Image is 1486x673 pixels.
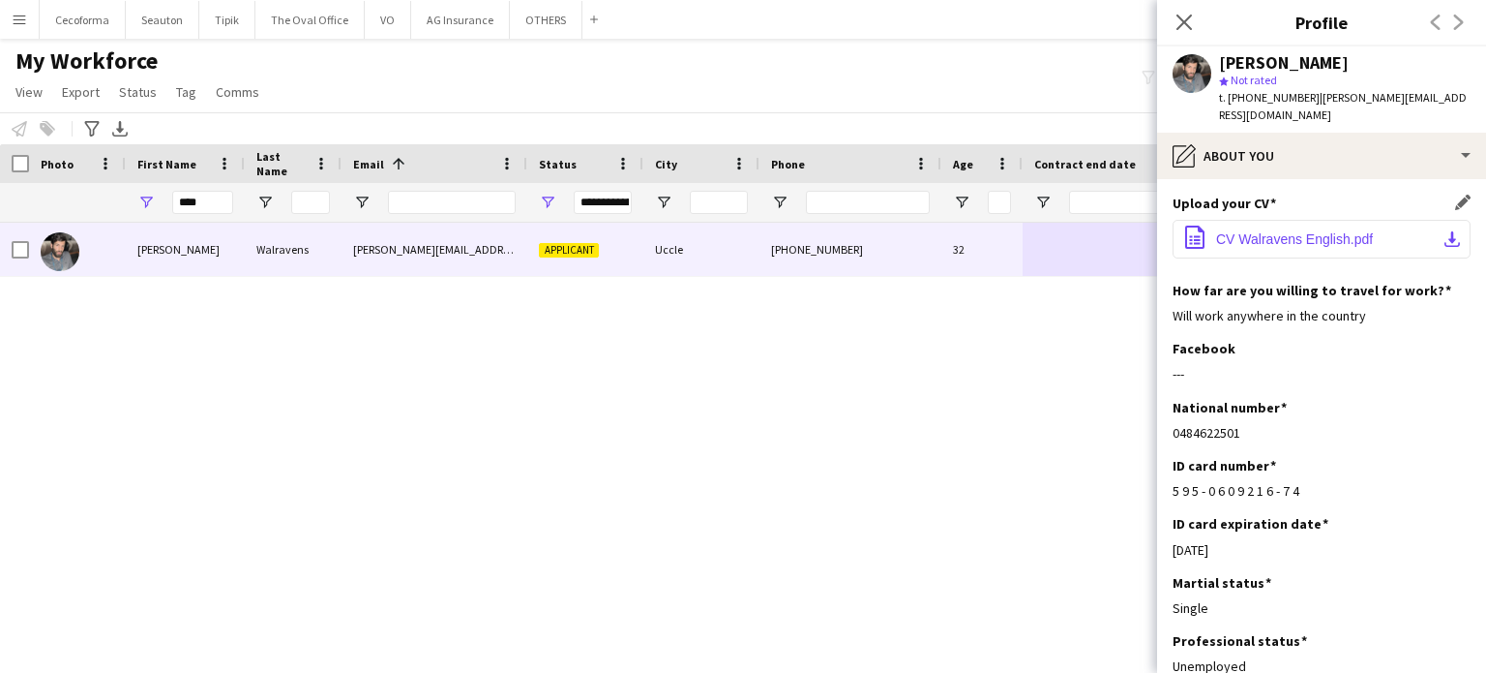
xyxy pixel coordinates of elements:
[111,79,164,105] a: Status
[172,191,233,214] input: First Name Filter Input
[199,1,255,39] button: Tipik
[41,157,74,171] span: Photo
[15,83,43,101] span: View
[342,223,527,276] div: [PERSON_NAME][EMAIL_ADDRESS][DOMAIN_NAME]
[137,194,155,211] button: Open Filter Menu
[176,83,196,101] span: Tag
[953,157,973,171] span: Age
[1173,599,1471,617] div: Single
[1173,574,1271,592] h3: Martial status
[256,194,274,211] button: Open Filter Menu
[1216,231,1373,247] span: CV Walravens English.pdf
[168,79,204,105] a: Tag
[539,157,577,171] span: Status
[245,223,342,276] div: Walravens
[655,157,677,171] span: City
[388,191,516,214] input: Email Filter Input
[1157,133,1486,179] div: About you
[108,117,132,140] app-action-btn: Export XLSX
[1034,194,1052,211] button: Open Filter Menu
[41,232,79,271] img: Benjamin Walravens
[80,117,104,140] app-action-btn: Advanced filters
[1173,515,1328,533] h3: ID card expiration date
[988,191,1011,214] input: Age Filter Input
[353,194,371,211] button: Open Filter Menu
[953,194,970,211] button: Open Filter Menu
[1173,307,1471,324] div: Will work anywhere in the country
[15,46,158,76] span: My Workforce
[643,223,759,276] div: Uccle
[216,83,259,101] span: Comms
[256,149,307,178] span: Last Name
[255,1,365,39] button: The Oval Office
[1069,191,1204,214] input: Contract end date Filter Input
[1173,195,1276,212] h3: Upload your CV
[539,243,599,258] span: Applicant
[771,157,805,171] span: Phone
[126,223,245,276] div: [PERSON_NAME]
[1173,365,1471,382] div: ---
[1173,340,1235,357] h3: Facebook
[510,1,582,39] button: OTHERS
[1173,399,1287,416] h3: National number
[411,1,510,39] button: AG Insurance
[941,223,1023,276] div: 32
[1034,157,1136,171] span: Contract end date
[1173,541,1471,559] div: [DATE]
[1231,73,1277,87] span: Not rated
[690,191,748,214] input: City Filter Input
[119,83,157,101] span: Status
[8,79,50,105] a: View
[539,194,556,211] button: Open Filter Menu
[1173,632,1307,650] h3: Professional status
[208,79,267,105] a: Comms
[1219,54,1349,72] div: [PERSON_NAME]
[1157,10,1486,35] h3: Profile
[353,157,384,171] span: Email
[62,83,100,101] span: Export
[1173,424,1471,442] div: 0484622501
[137,157,196,171] span: First Name
[365,1,411,39] button: VO
[1173,220,1471,259] button: CV Walravens English.pdf
[771,194,788,211] button: Open Filter Menu
[1219,90,1467,122] span: | [PERSON_NAME][EMAIL_ADDRESS][DOMAIN_NAME]
[806,191,930,214] input: Phone Filter Input
[291,191,330,214] input: Last Name Filter Input
[1173,282,1451,299] h3: How far are you willing to travel for work?
[1173,482,1471,500] div: 5 9 5 - 0 6 0 9 2 1 6 - 7 4
[1173,457,1276,474] h3: ID card number
[126,1,199,39] button: Seauton
[1219,90,1320,105] span: t. [PHONE_NUMBER]
[759,223,941,276] div: [PHONE_NUMBER]
[655,194,672,211] button: Open Filter Menu
[54,79,107,105] a: Export
[40,1,126,39] button: Cecoforma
